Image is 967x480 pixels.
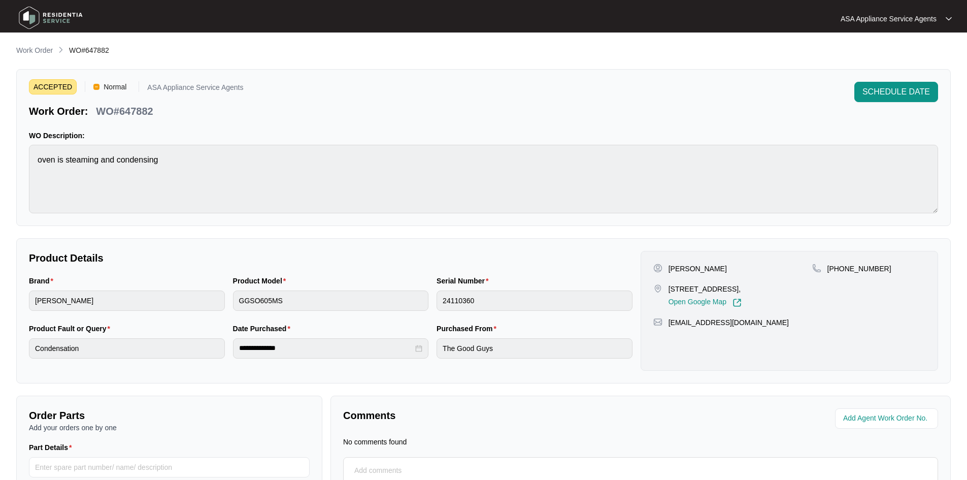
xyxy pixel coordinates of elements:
[16,45,53,55] p: Work Order
[14,45,55,56] a: Work Order
[29,291,225,311] input: Brand
[29,79,77,94] span: ACCEPTED
[29,324,114,334] label: Product Fault or Query
[946,16,952,21] img: dropdown arrow
[99,79,130,94] span: Normal
[29,457,310,477] input: Part Details
[862,86,930,98] span: SCHEDULE DATE
[732,298,742,307] img: Link-External
[29,408,310,423] p: Order Parts
[57,46,65,54] img: chevron-right
[93,84,99,90] img: Vercel Logo
[29,104,88,118] p: Work Order:
[15,3,86,33] img: residentia service logo
[29,145,938,213] textarea: oven is steaming and condensing
[343,437,407,447] p: No comments found
[233,291,429,311] input: Product Model
[233,324,294,334] label: Date Purchased
[841,14,937,24] p: ASA Appliance Service Agents
[29,131,938,141] p: WO Description:
[653,264,662,273] img: user-pin
[653,317,662,327] img: map-pin
[812,264,821,273] img: map-pin
[29,338,225,359] input: Product Fault or Query
[239,343,414,354] input: Date Purchased
[29,251,632,265] p: Product Details
[653,284,662,293] img: map-pin
[233,276,290,286] label: Product Model
[669,298,742,307] a: Open Google Map
[437,291,632,311] input: Serial Number
[669,284,742,294] p: [STREET_ADDRESS],
[669,317,789,328] p: [EMAIL_ADDRESS][DOMAIN_NAME]
[343,408,633,423] p: Comments
[437,276,492,286] label: Serial Number
[147,84,243,94] p: ASA Appliance Service Agents
[29,442,76,453] label: Part Details
[69,46,109,54] span: WO#647882
[437,324,501,334] label: Purchased From
[827,264,891,274] p: [PHONE_NUMBER]
[843,412,932,425] input: Add Agent Work Order No.
[29,276,57,286] label: Brand
[854,82,938,102] button: SCHEDULE DATE
[29,423,310,433] p: Add your orders one by one
[437,338,632,359] input: Purchased From
[96,104,153,118] p: WO#647882
[669,264,727,274] p: [PERSON_NAME]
